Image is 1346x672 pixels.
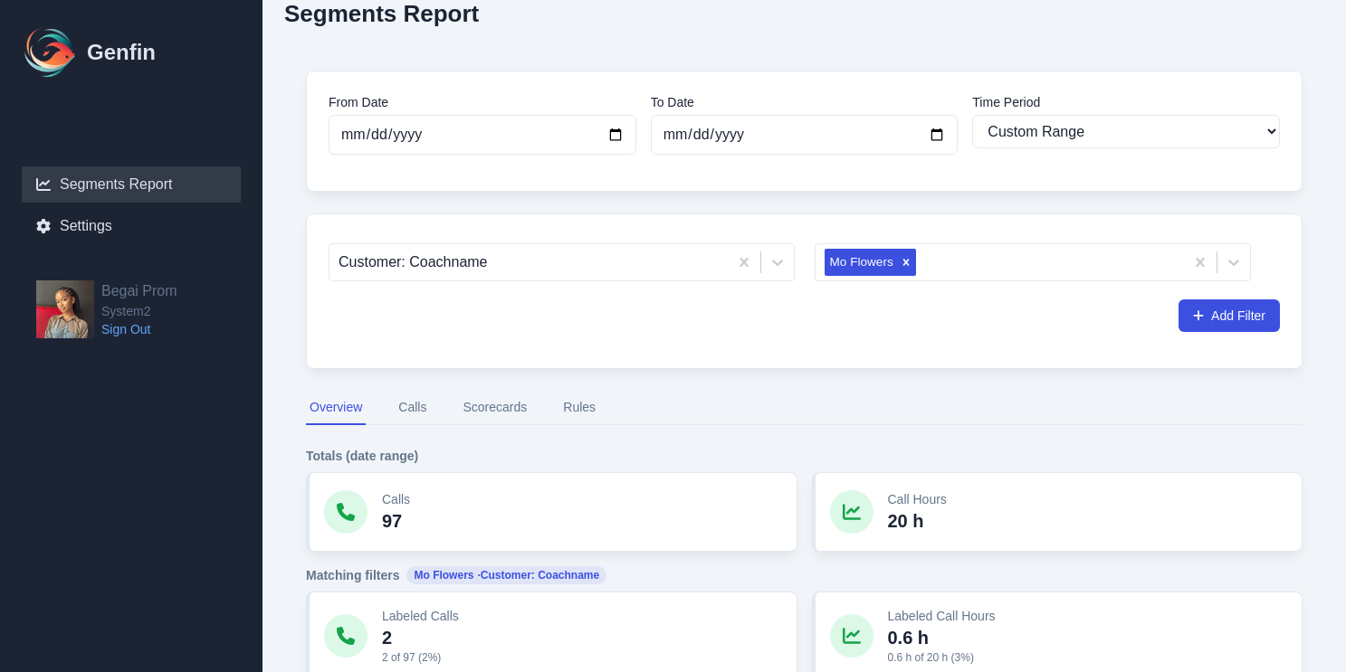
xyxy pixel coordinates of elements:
a: Settings [22,208,241,244]
p: 97 [382,508,410,534]
p: 2 of 97 (2%) [382,650,459,665]
h4: Matching filters [306,566,1303,584]
img: Logo [22,24,80,81]
a: Segments Report [22,166,241,203]
span: Mo Flowers [406,566,606,584]
a: Sign Out [101,320,177,338]
button: Rules [559,391,599,425]
p: 0.6 h [888,625,996,650]
button: Add Filter [1179,299,1280,332]
span: · Customer: Coachname [477,568,599,582]
label: From Date [329,93,636,111]
h4: Totals (date range) [306,447,1303,465]
h2: Begai Prom [101,280,177,302]
p: 20 h [888,508,947,534]
div: Remove Mo Flowers [896,249,916,276]
label: Time Period [972,93,1280,111]
p: Calls [382,490,410,508]
button: Scorecards [459,391,530,425]
img: Begai Prom [36,280,94,338]
label: To Date [651,93,959,111]
h1: Genfin [87,38,156,67]
p: 0.6 h of 20 h (3%) [888,650,996,665]
button: Overview [306,391,366,425]
div: Mo Flowers [825,249,896,276]
p: Labeled Call Hours [888,607,996,625]
p: Call Hours [888,490,947,508]
p: Labeled Calls [382,607,459,625]
p: 2 [382,625,459,650]
span: System2 [101,302,177,320]
button: Calls [395,391,430,425]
